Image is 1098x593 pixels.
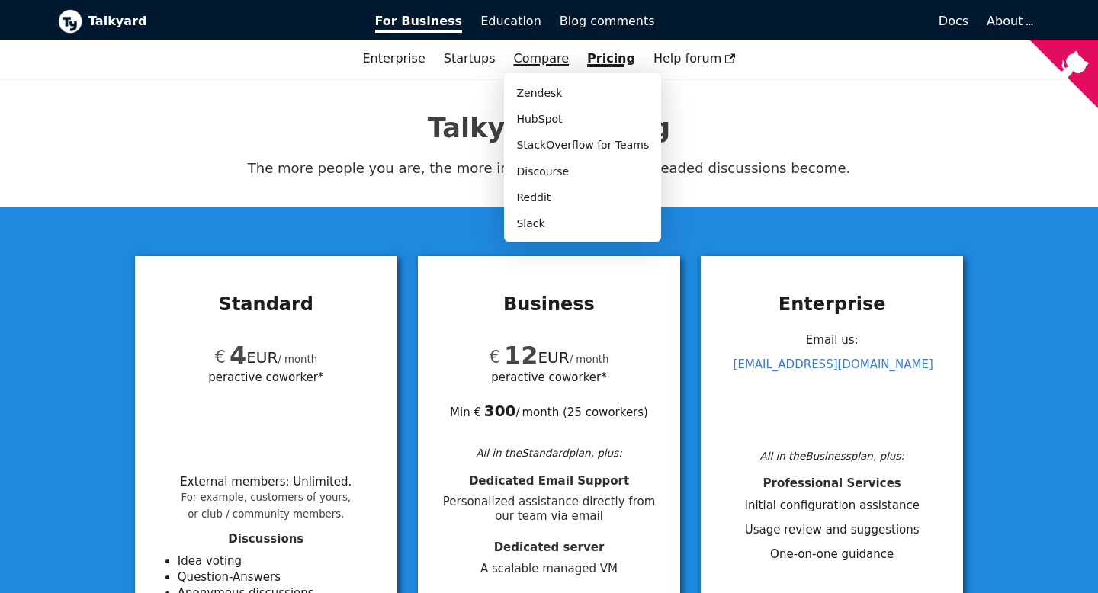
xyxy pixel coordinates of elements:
[58,9,82,34] img: Talkyard logo
[653,51,736,66] span: Help forum
[644,46,745,72] a: Help forum
[436,293,662,316] h3: Business
[436,444,662,461] div: All in the Standard plan, plus:
[58,157,1040,180] p: The more people you are, the more important Talkyard's threaded discussions become.
[436,386,662,421] div: Min € / month ( 25 coworkers )
[180,475,352,521] li: External members : Unlimited .
[551,8,664,34] a: Blog comments
[719,328,945,444] div: Email us:
[719,476,945,491] h4: Professional Services
[230,341,246,370] span: 4
[278,354,317,365] small: / month
[435,46,505,72] a: Startups
[353,46,434,72] a: Enterprise
[484,402,516,420] b: 300
[469,474,629,488] span: Dedicated Email Support
[719,522,945,538] li: Usage review and suggestions
[719,293,945,316] h3: Enterprise
[510,160,655,184] a: Discourse
[153,293,379,316] h3: Standard
[494,540,605,554] span: Dedicated server
[208,368,323,386] span: per active coworker*
[560,14,655,28] span: Blog comments
[719,447,945,464] div: All in the Business plan, plus:
[436,562,662,576] span: A scalable managed VM
[510,82,655,105] a: Zendesk
[436,495,662,524] span: Personalized assistance directly from our team via email
[719,498,945,514] li: Initial configuration assistance
[513,51,569,66] a: Compare
[480,14,541,28] span: Education
[489,347,500,367] span: €
[181,492,352,520] small: For example, customers of yours, or club / community members.
[570,354,609,365] small: / month
[58,111,1040,145] h1: Talkyard Pricing
[471,8,551,34] a: Education
[214,347,226,367] span: €
[510,212,655,236] a: Slack
[510,133,655,157] a: StackOverflow for Teams
[734,357,933,371] a: [EMAIL_ADDRESS][DOMAIN_NAME]
[510,107,655,131] a: HubSpot
[664,8,978,34] a: Docs
[489,348,569,367] span: EUR
[366,8,472,34] a: For Business
[510,186,655,210] a: Reddit
[939,14,968,28] span: Docs
[491,368,606,386] span: per active coworker*
[987,14,1031,28] a: About
[504,341,538,370] span: 12
[88,11,354,31] b: Talkyard
[375,14,463,33] span: For Business
[214,348,278,367] span: EUR
[153,532,379,547] h4: Discussions
[719,547,945,563] li: One-on-one guidance
[58,9,354,34] a: Talkyard logoTalkyard
[578,46,644,72] a: Pricing
[178,553,379,569] li: Idea voting
[178,569,379,585] li: Question-Answers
